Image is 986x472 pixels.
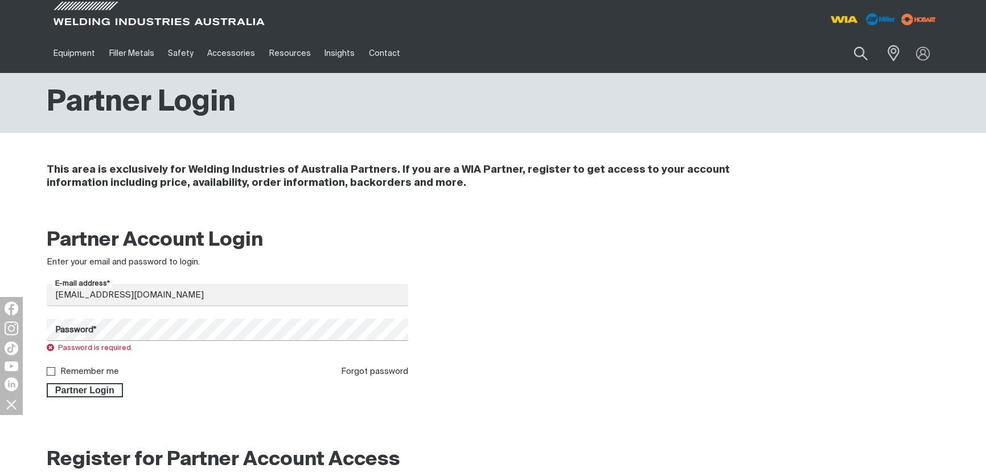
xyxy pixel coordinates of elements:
h4: This area is exclusively for Welding Industries of Australia Partners. If you are a WIA Partner, ... [47,164,787,190]
img: miller [898,11,939,28]
span: Password is required. [47,344,133,352]
a: Forgot password [341,367,408,376]
a: Resources [262,34,318,73]
button: Partner Login [47,383,123,398]
button: Search products [841,40,880,67]
div: Enter your email and password to login. [47,256,408,269]
input: Product name or item number... [827,40,880,67]
img: YouTube [5,361,18,371]
a: Insights [318,34,361,73]
a: Equipment [47,34,102,73]
a: Filler Metals [102,34,161,73]
img: TikTok [5,341,18,355]
a: Accessories [200,34,262,73]
nav: Main [47,34,716,73]
span: Partner Login [48,383,122,398]
a: Safety [161,34,200,73]
h1: Partner Login [47,84,236,121]
h2: Partner Account Login [47,228,408,253]
img: hide socials [2,394,21,414]
img: LinkedIn [5,377,18,391]
a: Contact [361,34,406,73]
label: Remember me [60,367,119,376]
img: Instagram [5,322,18,335]
img: Facebook [5,302,18,315]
